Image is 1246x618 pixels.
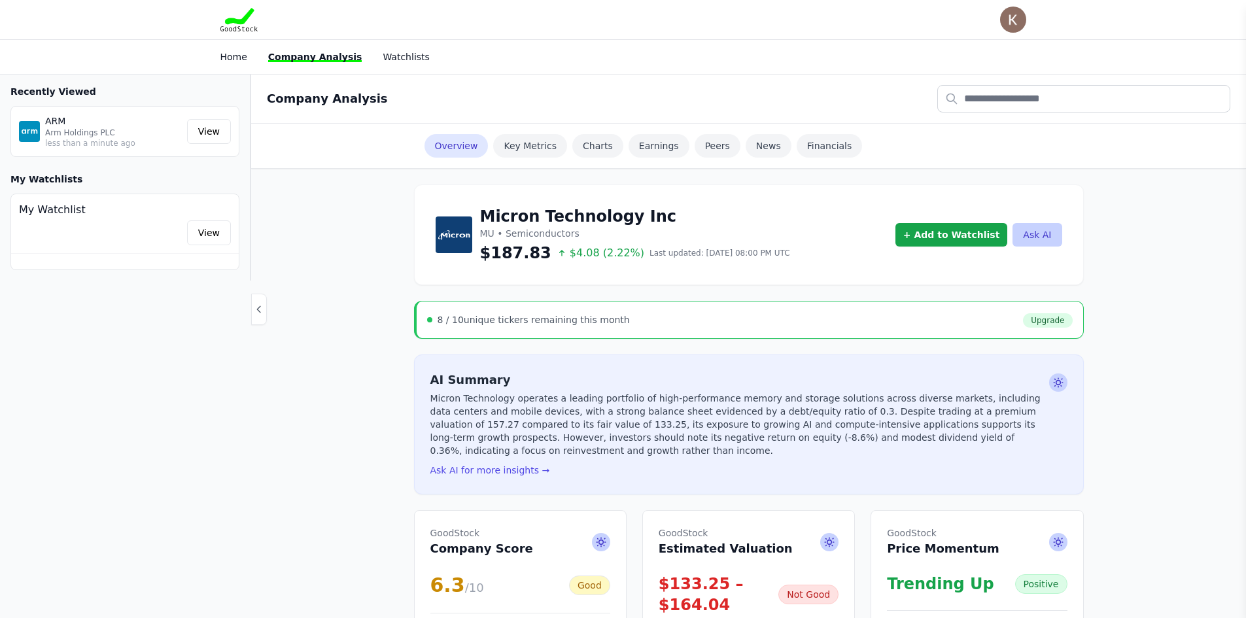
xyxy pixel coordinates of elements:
[45,138,182,148] p: less than a minute ago
[430,526,533,558] h2: Company Score
[430,574,484,597] div: 6.3
[430,464,550,477] button: Ask AI for more insights →
[659,526,793,558] h2: Estimated Valuation
[887,526,999,558] h2: Price Momentum
[778,585,839,604] div: Not Good
[187,119,231,144] a: View
[45,128,182,138] p: Arm Holdings PLC
[887,526,999,540] span: GoodStock
[895,223,1008,247] button: + Add to Watchlist
[19,202,231,218] h4: My Watchlist
[10,173,82,186] h3: My Watchlists
[557,245,644,261] span: $4.08 (2.22%)
[746,134,791,158] a: News
[430,526,533,540] span: GoodStock
[887,574,994,594] div: Trending Up
[436,216,472,253] img: Micron Technology Inc Logo
[267,90,388,108] h2: Company Analysis
[1049,373,1067,392] span: Ask AI
[430,371,1044,389] h2: AI Summary
[45,114,182,128] p: ARM
[19,121,40,142] img: ARM
[572,134,623,158] a: Charts
[268,52,362,62] a: Company Analysis
[1012,223,1062,247] button: Ask AI
[10,85,239,98] h3: Recently Viewed
[465,581,484,594] span: /10
[592,533,610,551] span: Ask AI
[480,227,790,240] p: MU • Semiconductors
[493,134,567,158] a: Key Metrics
[424,134,489,158] a: Overview
[797,134,863,158] a: Financials
[220,8,258,31] img: Goodstock Logo
[659,574,778,615] div: $133.25 – $164.04
[569,575,610,595] div: Good
[187,220,231,245] a: View
[480,206,790,227] h1: Micron Technology Inc
[1000,7,1026,33] img: user photo
[820,533,839,551] span: Ask AI
[1023,313,1072,328] a: Upgrade
[649,248,790,258] span: Last updated: [DATE] 08:00 PM UTC
[438,313,630,326] div: unique tickers remaining this month
[220,52,247,62] a: Home
[383,52,429,62] a: Watchlists
[695,134,740,158] a: Peers
[430,392,1044,457] p: Micron Technology operates a leading portfolio of high-performance memory and storage solutions a...
[438,315,464,325] span: 8 / 10
[659,526,793,540] span: GoodStock
[1015,574,1067,594] div: Positive
[629,134,689,158] a: Earnings
[1049,533,1067,551] span: Ask AI
[480,243,551,264] span: $187.83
